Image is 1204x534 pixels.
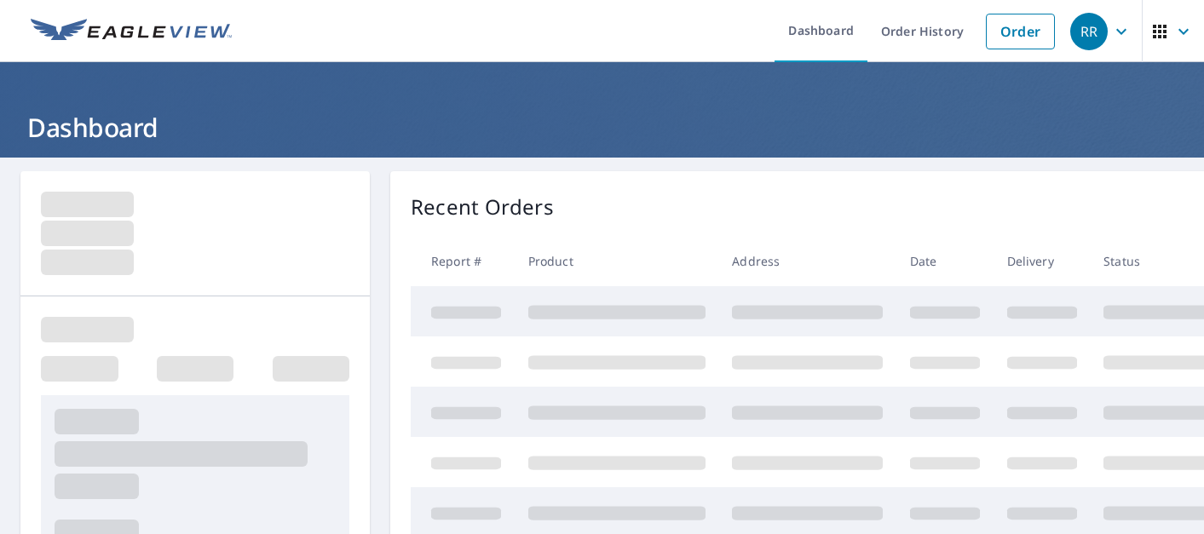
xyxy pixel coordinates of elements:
th: Product [515,236,719,286]
th: Report # [411,236,515,286]
div: RR [1070,13,1108,50]
p: Recent Orders [411,192,554,222]
img: EV Logo [31,19,232,44]
a: Order [986,14,1055,49]
th: Delivery [994,236,1091,286]
h1: Dashboard [20,110,1184,145]
th: Date [896,236,994,286]
th: Address [718,236,896,286]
